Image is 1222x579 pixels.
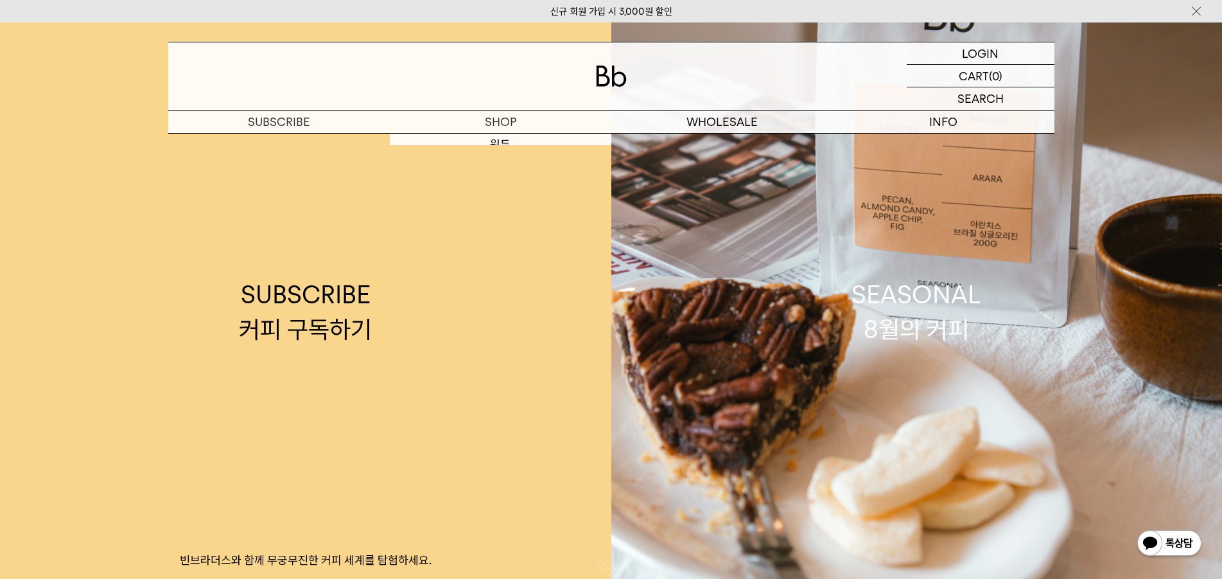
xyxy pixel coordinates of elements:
p: WHOLESALE [611,111,833,133]
p: SEARCH [957,87,1004,110]
div: SUBSCRIBE 커피 구독하기 [239,278,372,346]
a: SUBSCRIBE [168,111,390,133]
a: CART (0) [907,65,1054,87]
p: (0) [989,65,1002,87]
a: LOGIN [907,42,1054,65]
div: SEASONAL 8월의 커피 [851,278,981,346]
p: CART [959,65,989,87]
img: 로고 [596,66,627,87]
a: 원두 [390,134,611,156]
p: LOGIN [962,42,999,64]
img: 카카오톡 채널 1:1 채팅 버튼 [1136,529,1203,560]
a: 신규 회원 가입 시 3,000원 할인 [550,6,672,17]
a: SHOP [390,111,611,133]
p: INFO [833,111,1054,133]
